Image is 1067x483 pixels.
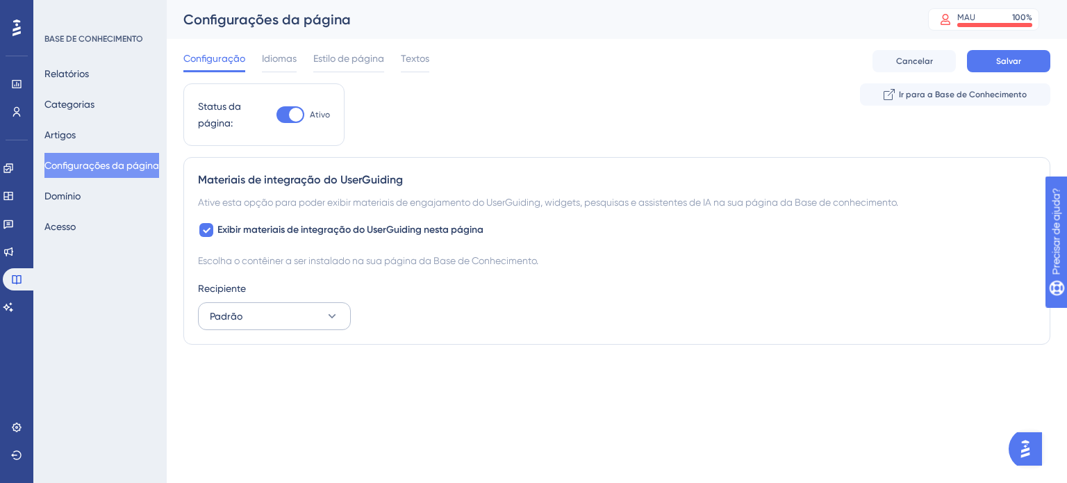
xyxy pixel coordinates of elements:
font: Padrão [210,311,242,322]
button: Acesso [44,214,76,239]
font: Estilo de página [313,53,384,64]
font: Configurações da página [44,160,159,171]
font: Textos [401,53,429,64]
iframe: Iniciador do Assistente de IA do UserGuiding [1009,428,1050,470]
font: Materiais de integração do UserGuiding [198,173,403,186]
button: Categorias [44,92,94,117]
font: Escolha o contêiner a ser instalado na sua página da Base de Conhecimento. [198,255,538,266]
font: 100 [1012,13,1026,22]
font: Ativo [310,110,330,120]
font: % [1026,13,1032,22]
font: Recipiente [198,283,246,294]
font: Idiomas [262,53,297,64]
button: Salvar [967,50,1050,72]
font: Configurações da página [183,11,351,28]
font: Acesso [44,221,76,232]
font: MAU [957,13,975,22]
font: Salvar [996,56,1021,66]
button: Relatórios [44,61,89,86]
font: Configuração [183,53,245,64]
font: Artigos [44,129,76,140]
button: Padrão [198,302,351,330]
font: Ir para a Base de Conhecimento [899,90,1027,99]
button: Configurações da página [44,153,159,178]
font: Status da página: [198,101,241,129]
font: Exibir materiais de integração do UserGuiding nesta página [217,224,483,236]
font: Precisar de ajuda? [33,6,119,17]
font: Relatórios [44,68,89,79]
button: Artigos [44,122,76,147]
font: Ative esta opção para poder exibir materiais de engajamento do UserGuiding, widgets, pesquisas e ... [198,197,898,208]
font: Cancelar [896,56,933,66]
font: Domínio [44,190,81,202]
font: Categorias [44,99,94,110]
button: Ir para a Base de Conhecimento [860,83,1050,106]
button: Domínio [44,183,81,208]
font: BASE DE CONHECIMENTO [44,34,143,44]
button: Cancelar [872,50,956,72]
